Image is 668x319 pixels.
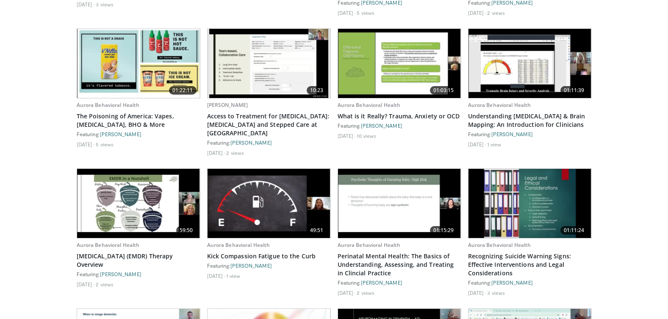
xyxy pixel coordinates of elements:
[77,112,200,129] a: The Poisoning of America: Vapes, [MEDICAL_DATA], BHO & More
[100,271,141,277] a: [PERSON_NAME]
[357,132,376,139] li: 10 views
[338,29,461,98] img: bdf337e6-0c36-4dca-be32-247ab24abcde.620x360_q85_upscale.jpg
[77,29,200,98] a: 01:22:11
[338,279,461,286] div: Featuring:
[77,281,95,288] li: [DATE]
[230,263,272,269] a: [PERSON_NAME]
[307,226,327,235] span: 49:51
[207,112,331,137] a: Access to Treatment for [MEDICAL_DATA]: [MEDICAL_DATA] and Stepped Care at [GEOGRAPHIC_DATA]
[96,141,114,148] li: 5 views
[468,9,486,16] li: [DATE]
[338,122,461,129] div: Featuring:
[357,289,374,296] li: 2 views
[77,252,200,269] a: [MEDICAL_DATA] (EMDR) Therapy Overview
[560,226,588,235] span: 01:11:24
[468,141,486,148] li: [DATE]
[487,289,505,296] li: 3 views
[430,86,457,95] span: 01:03:15
[338,289,356,296] li: [DATE]
[338,169,461,238] img: 80fbb207-a198-4e77-9177-9f00ef7c3910.620x360_q85_upscale.jpg
[77,29,200,98] img: e44f5c2b-ab00-4c6f-9581-1f1a5c29415b.620x360_q85_upscale.jpg
[208,29,330,98] a: 10:23
[487,9,505,16] li: 2 views
[207,101,248,109] a: [PERSON_NAME]
[468,29,591,98] a: 01:11:39
[468,279,592,286] div: Featuring:
[338,29,461,98] a: 01:03:15
[338,241,401,249] a: Aurora Behavioral Health
[77,1,95,8] li: [DATE]
[77,169,200,238] a: 59:50
[468,101,531,109] a: Aurora Behavioral Health
[77,271,200,277] div: Featuring:
[468,169,591,238] img: f4462900-4cc2-429a-a789-70ca4f11016d.620x360_q85_upscale.jpg
[77,241,140,249] a: Aurora Behavioral Health
[361,280,402,285] a: [PERSON_NAME]
[468,169,591,238] a: 01:11:24
[468,112,592,129] a: Understanding [MEDICAL_DATA] & Brain Mapping: An Introduction for Clinicians
[361,123,402,129] a: [PERSON_NAME]
[338,112,461,120] a: What is it Really? Trauma, Anxiety or OCD
[468,29,591,98] img: 57689279-f2a2-4683-8c7f-497b72ab81d3.620x360_q85_upscale.jpg
[208,169,330,238] a: 49:51
[338,9,356,16] li: [DATE]
[357,9,374,16] li: 5 views
[487,141,501,148] li: 1 view
[207,149,225,156] li: [DATE]
[77,141,95,148] li: [DATE]
[230,140,272,146] a: [PERSON_NAME]
[338,169,461,238] a: 01:15:29
[207,139,331,146] div: Featuring:
[468,252,592,277] a: Recognizing Suicide Warning Signs: Effective Interventions and Legal Considerations
[207,272,225,279] li: [DATE]
[307,86,327,95] span: 10:23
[468,289,486,296] li: [DATE]
[77,101,140,109] a: Aurora Behavioral Health
[226,272,240,279] li: 1 view
[207,241,270,249] a: Aurora Behavioral Health
[468,241,531,249] a: Aurora Behavioral Health
[491,280,533,285] a: [PERSON_NAME]
[96,281,114,288] li: 2 views
[77,131,200,137] div: Featuring:
[468,131,592,137] div: Featuring:
[207,262,331,269] div: Featuring:
[338,101,401,109] a: Aurora Behavioral Health
[338,132,356,139] li: [DATE]
[430,226,457,235] span: 01:15:29
[77,169,200,238] img: 77072c2d-03dd-4e55-8dee-a2eeab6d3814.620x360_q85_upscale.jpg
[96,1,114,8] li: 3 views
[207,252,331,260] a: Kick Compassion Fatigue to the Curb
[338,252,461,277] a: Perinatal Mental Health: The Basics of Understanding, Assessing, and Treating in Clincial Practice
[226,149,244,156] li: 2 views
[491,131,533,137] a: [PERSON_NAME]
[209,29,328,98] img: 44fadd66-3813-4ec2-8e83-4317536651d6.620x360_q85_upscale.jpg
[176,226,197,235] span: 59:50
[560,86,588,95] span: 01:11:39
[208,169,330,238] img: c7c25a8b-3c02-4ccb-96c9-f83b91ec8f69.620x360_q85_upscale.jpg
[100,131,141,137] a: [PERSON_NAME]
[169,86,197,95] span: 01:22:11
